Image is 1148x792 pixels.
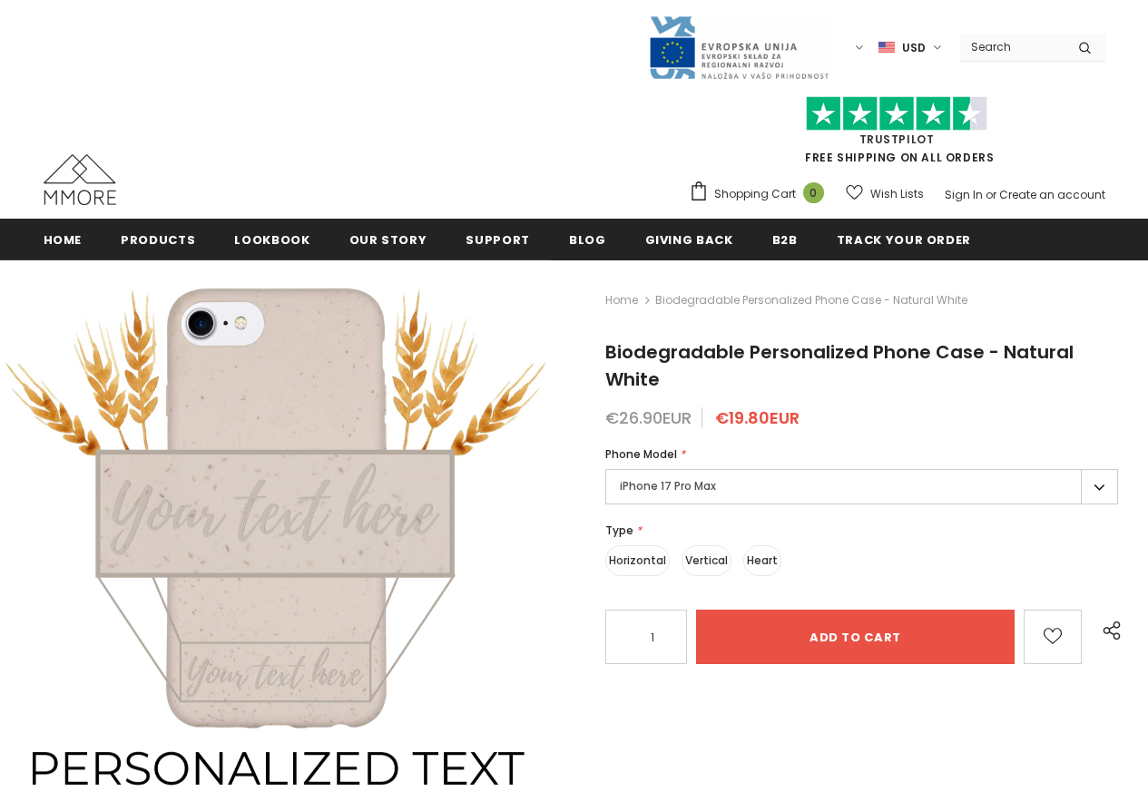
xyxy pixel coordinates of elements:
a: Lookbook [234,219,309,259]
span: Products [121,231,195,249]
a: B2B [772,219,798,259]
a: Products [121,219,195,259]
a: Sign In [945,187,983,202]
label: Heart [743,545,781,576]
span: Phone Model [605,446,677,462]
a: Create an account [999,187,1105,202]
a: support [466,219,530,259]
span: support [466,231,530,249]
img: Trust Pilot Stars [806,96,987,132]
a: Shopping Cart 0 [689,181,833,208]
a: Track your order [837,219,971,259]
span: B2B [772,231,798,249]
span: Home [44,231,83,249]
span: USD [902,39,926,57]
span: Type [605,523,633,538]
a: Wish Lists [846,178,924,210]
span: Blog [569,231,606,249]
span: Track your order [837,231,971,249]
label: Vertical [682,545,731,576]
a: Blog [569,219,606,259]
span: Biodegradable Personalized Phone Case - Natural White [655,289,967,311]
span: €19.80EUR [715,406,800,429]
span: Giving back [645,231,733,249]
label: iPhone 17 Pro Max [605,469,1118,504]
span: €26.90EUR [605,406,692,429]
img: MMORE Cases [44,154,116,205]
a: Home [44,219,83,259]
input: Search Site [960,34,1065,60]
input: Add to cart [696,610,1015,664]
label: Horizontal [605,545,670,576]
span: Our Story [349,231,427,249]
span: Lookbook [234,231,309,249]
span: Shopping Cart [714,185,796,203]
a: Home [605,289,638,311]
img: USD [878,40,895,55]
a: Javni Razpis [648,39,829,54]
a: Giving back [645,219,733,259]
span: Biodegradable Personalized Phone Case - Natural White [605,339,1074,392]
a: Trustpilot [859,132,935,147]
span: or [986,187,996,202]
span: 0 [803,182,824,203]
span: Wish Lists [870,185,924,203]
a: Our Story [349,219,427,259]
img: Javni Razpis [648,15,829,81]
span: FREE SHIPPING ON ALL ORDERS [689,104,1105,165]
